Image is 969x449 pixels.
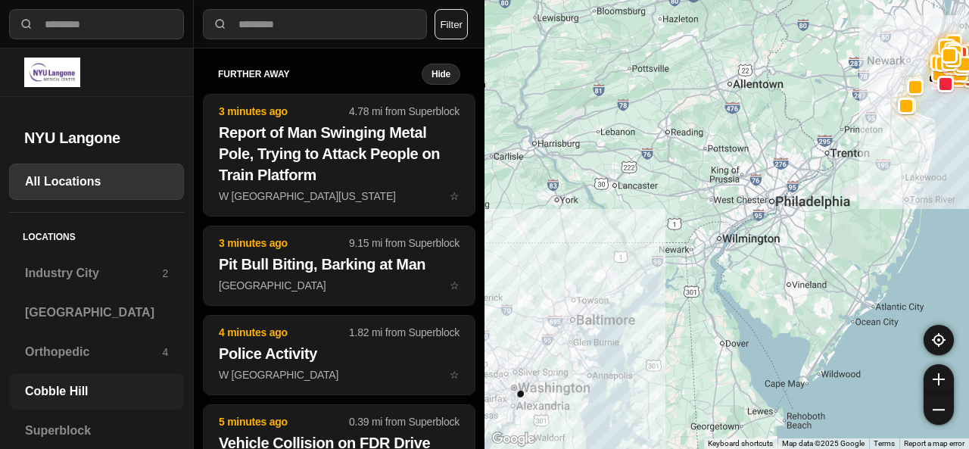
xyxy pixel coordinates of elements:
[924,325,954,355] button: recenter
[203,94,475,217] button: 3 minutes ago4.78 mi from SuperblockReport of Man Swinging Metal Pole, Trying to Attack People on...
[25,382,168,401] h3: Cobble Hill
[450,190,460,202] span: star
[435,9,468,39] button: Filter
[349,104,460,119] p: 4.78 mi from Superblock
[219,122,460,186] h2: Report of Man Swinging Metal Pole, Trying to Attack People on Train Platform
[162,345,168,360] p: 4
[25,173,168,191] h3: All Locations
[219,343,460,364] h2: Police Activity
[203,226,475,306] button: 3 minutes ago9.15 mi from SuperblockPit Bull Biting, Barking at Man[GEOGRAPHIC_DATA]star
[432,68,450,80] small: Hide
[203,279,475,292] a: 3 minutes ago9.15 mi from SuperblockPit Bull Biting, Barking at Man[GEOGRAPHIC_DATA]star
[218,68,422,80] h5: further away
[933,373,945,385] img: zoom-in
[708,438,773,449] button: Keyboard shortcuts
[24,127,169,148] h2: NYU Langone
[924,364,954,394] button: zoom-in
[219,278,460,293] p: [GEOGRAPHIC_DATA]
[162,266,168,281] p: 2
[25,343,162,361] h3: Orthopedic
[9,295,184,331] a: [GEOGRAPHIC_DATA]
[488,429,538,449] img: Google
[9,334,184,370] a: Orthopedic4
[19,17,34,32] img: search
[24,58,80,87] img: logo
[9,213,184,255] h5: Locations
[25,304,168,322] h3: [GEOGRAPHIC_DATA]
[450,279,460,292] span: star
[213,17,228,32] img: search
[932,333,946,347] img: recenter
[25,264,162,282] h3: Industry City
[933,404,945,416] img: zoom-out
[219,235,349,251] p: 3 minutes ago
[219,189,460,204] p: W [GEOGRAPHIC_DATA][US_STATE]
[219,104,349,119] p: 3 minutes ago
[782,439,865,447] span: Map data ©2025 Google
[904,439,964,447] a: Report a map error
[219,254,460,275] h2: Pit Bull Biting, Barking at Man
[203,368,475,381] a: 4 minutes ago1.82 mi from SuperblockPolice ActivityW [GEOGRAPHIC_DATA]star
[219,325,349,340] p: 4 minutes ago
[488,429,538,449] a: Open this area in Google Maps (opens a new window)
[9,413,184,449] a: Superblock
[203,315,475,395] button: 4 minutes ago1.82 mi from SuperblockPolice ActivityW [GEOGRAPHIC_DATA]star
[9,373,184,410] a: Cobble Hill
[25,422,168,440] h3: Superblock
[924,394,954,425] button: zoom-out
[349,235,460,251] p: 9.15 mi from Superblock
[219,414,349,429] p: 5 minutes ago
[450,369,460,381] span: star
[349,325,460,340] p: 1.82 mi from Superblock
[203,189,475,202] a: 3 minutes ago4.78 mi from SuperblockReport of Man Swinging Metal Pole, Trying to Attack People on...
[349,414,460,429] p: 0.39 mi from Superblock
[874,439,895,447] a: Terms (opens in new tab)
[422,64,460,85] button: Hide
[9,164,184,200] a: All Locations
[9,255,184,292] a: Industry City2
[219,367,460,382] p: W [GEOGRAPHIC_DATA]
